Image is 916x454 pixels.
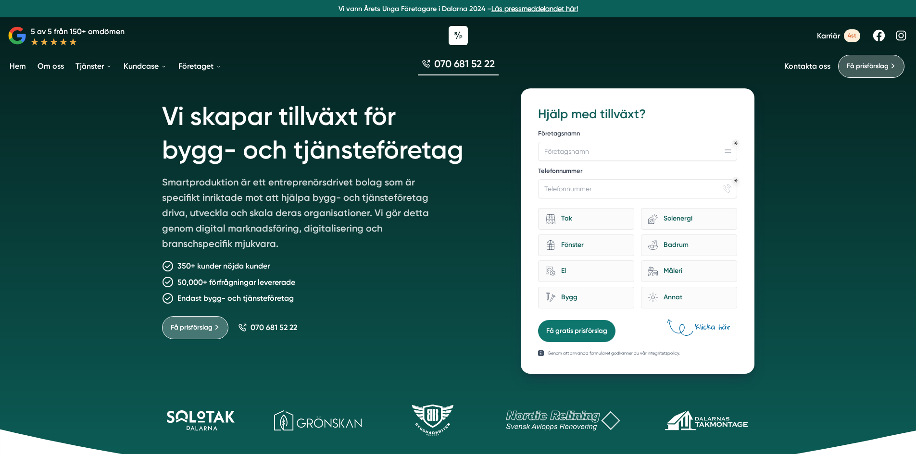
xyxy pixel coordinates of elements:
input: Telefonnummer [538,179,737,198]
button: Få gratis prisförslag [538,320,615,342]
input: Företagsnamn [538,142,737,161]
p: Genom att använda formuläret godkänner du vår integritetspolicy. [548,350,680,356]
span: 070 681 52 22 [251,323,297,332]
a: Läs pressmeddelandet här! [491,5,578,12]
h3: Hjälp med tillväxt? [538,106,737,123]
a: Kundcase [122,54,169,78]
span: 070 681 52 22 [434,57,495,71]
a: Få prisförslag [162,316,228,339]
h1: Vi skapar tillväxt för bygg- och tjänsteföretag [162,88,498,174]
a: Få prisförslag [838,55,904,78]
p: 50,000+ förfrågningar levererade [177,276,295,288]
a: Företaget [176,54,224,78]
a: Karriär 4st [817,29,860,42]
a: Kontakta oss [784,61,830,71]
p: 350+ kunder nöjda kunder [177,260,270,272]
p: Vi vann Årets Unga Företagare i Dalarna 2024 – [4,4,912,13]
a: Tjänster [74,54,114,78]
p: Endast bygg- och tjänsteföretag [177,292,294,304]
span: 4st [844,29,860,42]
label: Företagsnamn [538,129,737,140]
a: Om oss [36,54,66,78]
span: Få prisförslag [171,322,213,333]
a: 070 681 52 22 [418,57,499,75]
a: Hem [8,54,28,78]
div: Obligatoriskt [734,179,738,183]
div: Obligatoriskt [734,141,738,145]
span: Karriär [817,31,840,40]
p: 5 av 5 från 150+ omdömen [31,25,125,37]
span: Få prisförslag [847,61,889,72]
p: Smartproduktion är ett entreprenörsdrivet bolag som är specifikt inriktade mot att hjälpa bygg- o... [162,174,439,255]
a: 070 681 52 22 [238,323,297,332]
label: Telefonnummer [538,167,737,177]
